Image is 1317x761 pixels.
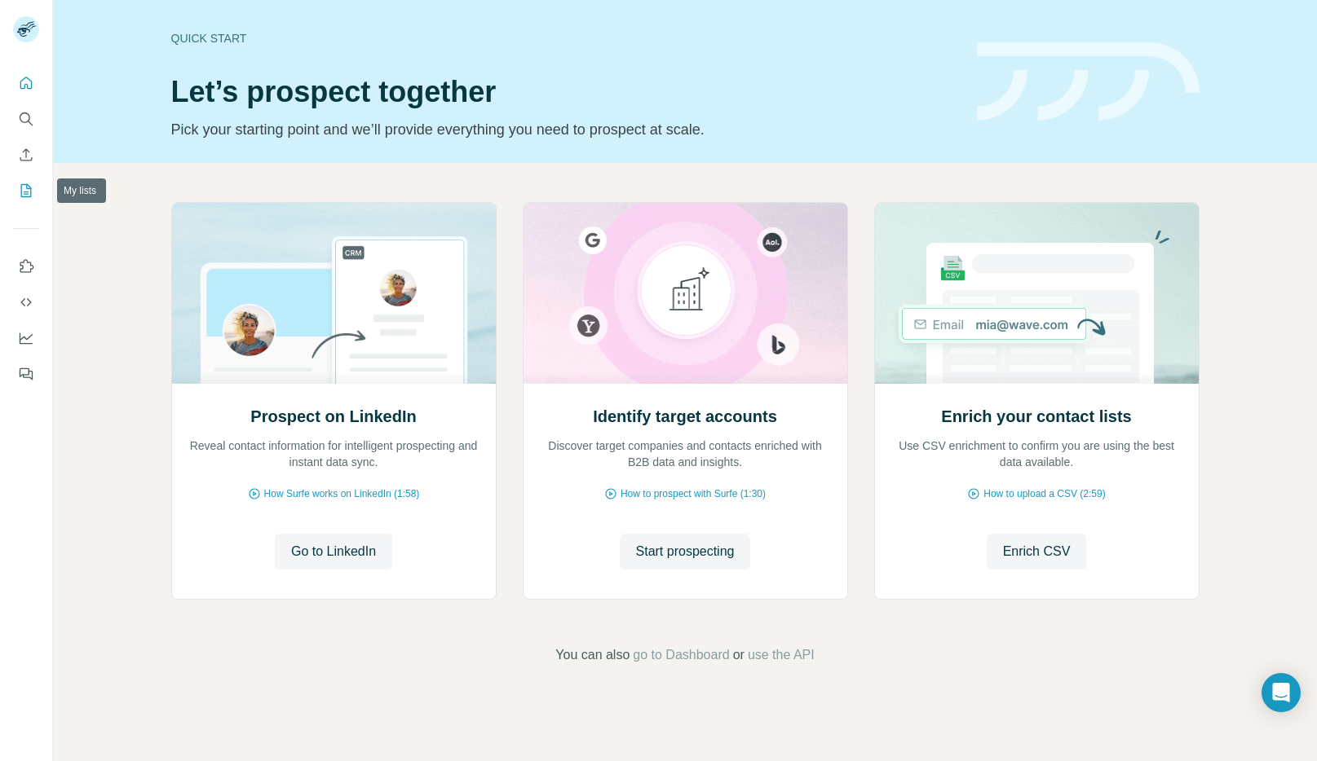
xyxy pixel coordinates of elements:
button: Use Surfe on LinkedIn [13,252,39,281]
img: banner [977,42,1200,121]
button: Start prospecting [620,534,751,570]
button: Feedback [13,359,39,389]
button: Enrich CSV [13,140,39,169]
span: Go to LinkedIn [291,542,376,561]
span: or [733,645,745,665]
button: Enrich CSV [987,534,1087,570]
span: Start prospecting [636,542,735,561]
img: Prospect on LinkedIn [171,203,497,384]
button: Dashboard [13,323,39,353]
span: How Surfe works on LinkedIn (1:58) [264,486,420,501]
button: Go to LinkedIn [275,534,392,570]
h2: Identify target accounts [593,405,777,428]
div: Quick start [171,30,957,46]
span: Enrich CSV [1003,542,1071,561]
p: Pick your starting point and we’ll provide everything you need to prospect at scale. [171,118,957,141]
h2: Enrich your contact lists [941,405,1131,428]
p: Discover target companies and contacts enriched with B2B data and insights. [540,438,831,470]
img: Enrich your contact lists [874,203,1200,384]
p: Use CSV enrichment to confirm you are using the best data available. [891,438,1182,470]
span: How to upload a CSV (2:59) [983,486,1105,501]
h1: Let’s prospect together [171,76,957,108]
p: Reveal contact information for intelligent prospecting and instant data sync. [188,438,480,470]
div: Open Intercom Messenger [1262,673,1301,712]
img: Identify target accounts [523,203,848,384]
button: go to Dashboard [633,645,729,665]
button: use the API [748,645,815,665]
button: Use Surfe API [13,288,39,317]
span: How to prospect with Surfe (1:30) [621,486,766,501]
button: Search [13,104,39,134]
span: You can also [555,645,630,665]
button: My lists [13,176,39,205]
button: Quick start [13,68,39,98]
h2: Prospect on LinkedIn [250,405,416,428]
